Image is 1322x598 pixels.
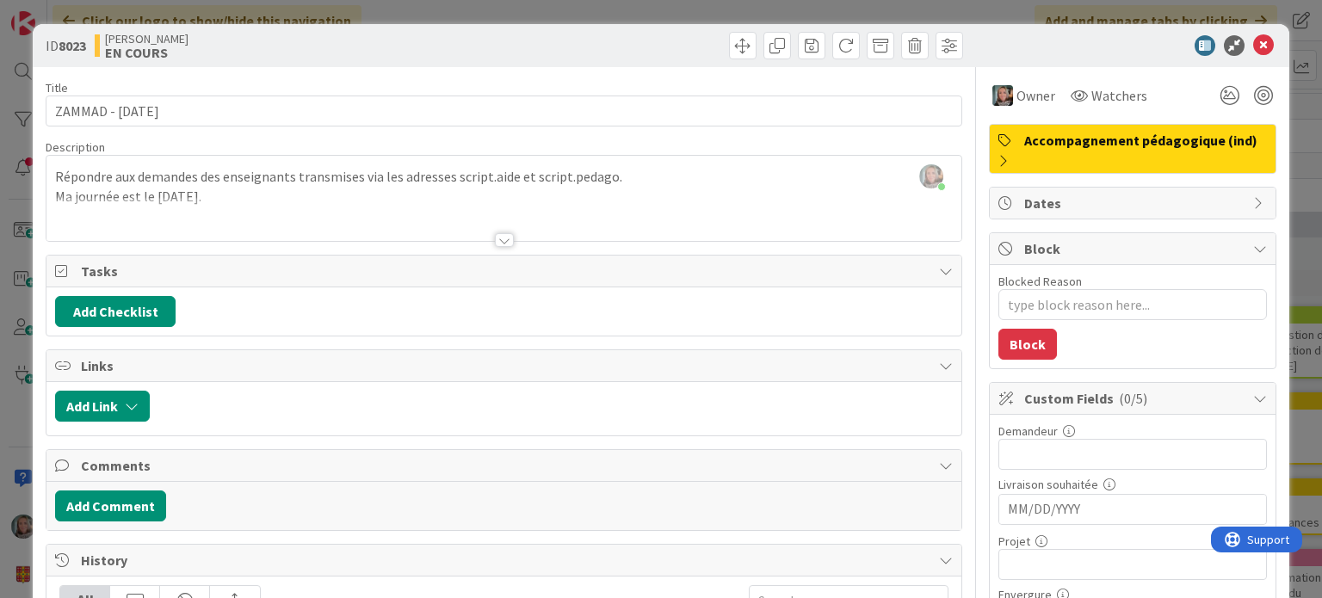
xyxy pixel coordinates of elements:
[1024,238,1245,259] span: Block
[919,164,943,188] img: pF3T7KHogI34zmrjy01GayrrelG2yDT7.jpg
[105,32,188,46] span: [PERSON_NAME]
[998,533,1030,549] label: Projet
[105,46,188,59] b: EN COURS
[81,455,930,476] span: Comments
[998,329,1057,360] button: Block
[36,3,78,23] span: Support
[81,261,930,281] span: Tasks
[55,490,166,521] button: Add Comment
[998,478,1267,490] div: Livraison souhaitée
[55,187,952,207] p: Ma journée est le [DATE].
[1016,85,1055,106] span: Owner
[55,167,952,187] p: Répondre aux demandes des enseignants transmises via les adresses script.aide et script.pedago.
[1024,193,1245,213] span: Dates
[1119,390,1147,407] span: ( 0/5 )
[1091,85,1147,106] span: Watchers
[46,35,86,56] span: ID
[46,139,105,155] span: Description
[1024,130,1267,151] span: Accompagnement pédagogique (ind)
[81,550,930,570] span: History
[46,96,961,126] input: type card name here...
[998,423,1058,439] label: Demandeur
[46,80,68,96] label: Title
[1024,388,1245,409] span: Custom Fields
[1008,495,1257,524] input: MM/DD/YYYY
[55,391,150,422] button: Add Link
[998,274,1082,289] label: Blocked Reason
[55,296,176,327] button: Add Checklist
[81,355,930,376] span: Links
[992,85,1013,106] img: SP
[59,37,86,54] b: 8023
